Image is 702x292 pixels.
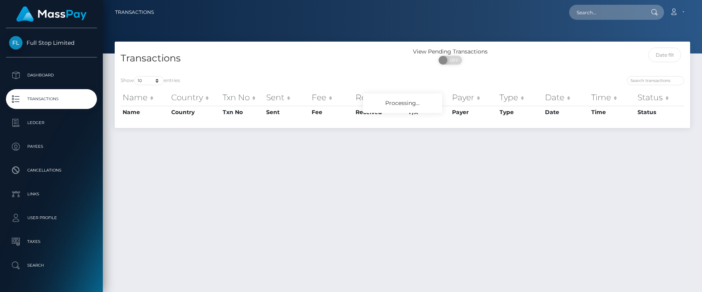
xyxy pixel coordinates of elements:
[6,256,97,275] a: Search
[121,76,180,85] label: Show entries
[9,164,94,176] p: Cancellations
[121,106,169,118] th: Name
[264,106,310,118] th: Sent
[134,76,164,85] select: Showentries
[6,39,97,46] span: Full Stop Limited
[9,117,94,129] p: Ledger
[450,90,498,105] th: Payer
[648,48,681,62] input: Date filter
[121,52,397,65] h4: Transactions
[6,184,97,204] a: Links
[310,90,354,105] th: Fee
[9,93,94,105] p: Transactions
[403,48,499,56] div: View Pending Transactions
[498,90,543,105] th: Type
[589,90,636,105] th: Time
[221,90,264,105] th: Txn No
[169,106,221,118] th: Country
[16,6,87,22] img: MassPay Logo
[264,90,310,105] th: Sent
[543,90,589,105] th: Date
[6,137,97,156] a: Payees
[589,106,636,118] th: Time
[498,106,543,118] th: Type
[9,36,23,50] img: Full Stop Limited
[6,160,97,180] a: Cancellations
[636,106,684,118] th: Status
[6,89,97,109] a: Transactions
[627,76,684,85] input: Search transactions
[443,56,463,65] span: OFF
[9,69,94,81] p: Dashboard
[636,90,684,105] th: Status
[6,113,97,133] a: Ledger
[354,106,407,118] th: Received
[363,94,442,113] div: Processing...
[9,188,94,200] p: Links
[6,208,97,228] a: User Profile
[543,106,589,118] th: Date
[121,90,169,105] th: Name
[450,106,498,118] th: Payer
[9,141,94,153] p: Payees
[169,90,221,105] th: Country
[354,90,407,105] th: Received
[115,4,154,21] a: Transactions
[310,106,354,118] th: Fee
[221,106,264,118] th: Txn No
[6,232,97,252] a: Taxes
[9,260,94,271] p: Search
[407,90,450,105] th: F/X
[9,236,94,248] p: Taxes
[6,65,97,85] a: Dashboard
[9,212,94,224] p: User Profile
[569,5,643,20] input: Search...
